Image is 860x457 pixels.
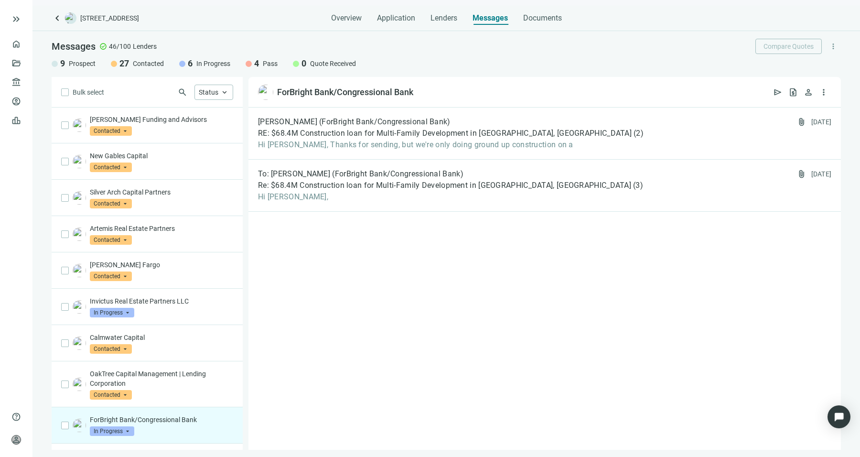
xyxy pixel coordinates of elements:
p: Silver Arch Capital Partners [90,187,233,197]
span: attach_file [797,169,806,179]
button: more_vert [816,85,831,100]
span: check_circle [99,43,107,50]
span: send [773,87,783,97]
span: Pass [263,59,278,68]
img: a6098459-e241-47ac-94a0-544ff2dbc5ce [73,419,86,432]
span: Hi [PERSON_NAME], Thanks for sending, but we're only doing ground up construction on a [258,140,644,150]
div: ForBright Bank/Congressional Bank [277,87,413,98]
p: New Gables Capital [90,151,233,161]
span: Contacted [90,126,132,136]
img: e0d08e97-e6c4-4366-8ca4-abd1b45d7802 [73,337,86,350]
p: Calmwater Capital [90,333,233,342]
span: Contacted [90,163,132,172]
img: 26124e43-eb8c-4e58-8658-7ea066eb0826 [73,300,86,314]
span: ( 3 ) [633,181,643,190]
span: Quote Received [310,59,356,68]
span: Bulk select [73,87,104,98]
div: [DATE] [811,169,832,179]
span: RE: $68.4M Construction loan for Multi-Family Development in [GEOGRAPHIC_DATA], [GEOGRAPHIC_DATA] [258,129,632,138]
img: 192087fa-6de9-45d7-9d70-b6bda5139693 [73,155,86,168]
span: attach_file [797,117,806,127]
span: [STREET_ADDRESS] [80,13,139,23]
button: person [801,85,816,100]
span: Contacted [90,390,132,400]
span: Lenders [133,42,157,51]
span: 4 [254,58,259,69]
span: more_vert [829,42,838,51]
span: In Progress [90,308,134,317]
img: 61e215de-ba22-4608-92ae-da61297d1b96.png [73,264,86,277]
img: 398a7d56-1763-41ae-80d6-5c9cb577ea49 [73,228,86,241]
span: Status [199,88,218,96]
img: d56b75cd-040b-43bc-90f2-f3873d3717cc [73,191,86,205]
p: Invictus Real Estate Partners LLC [90,296,233,306]
span: In Progress [90,426,134,436]
span: Contacted [133,59,164,68]
button: keyboard_double_arrow_right [11,13,22,25]
span: more_vert [819,87,828,97]
span: Application [377,13,415,23]
span: Contacted [90,235,132,245]
span: help [11,412,21,422]
span: Overview [331,13,362,23]
span: 46/100 [109,42,131,51]
span: Contacted [90,344,132,354]
span: To: [PERSON_NAME] (ForBright Bank/Congressional Bank) [258,169,463,179]
p: Artemis Real Estate Partners [90,224,233,233]
p: [PERSON_NAME] Fargo [90,260,233,270]
span: Prospect [69,59,96,68]
span: ( 2 ) [634,129,644,138]
img: 2c2631e5-aa51-409d-869a-ef6a8e7afe34 [73,378,86,391]
span: 9 [60,58,65,69]
img: deal-logo [65,12,76,24]
span: 6 [188,58,193,69]
span: Messages [52,41,96,52]
span: Contacted [90,199,132,208]
span: Lenders [430,13,457,23]
span: request_quote [788,87,798,97]
span: Messages [473,13,508,22]
span: search [178,87,187,97]
button: Compare Quotes [755,39,822,54]
p: ForBright Bank/Congressional Bank [90,415,233,424]
span: 27 [119,58,129,69]
span: 0 [301,58,306,69]
span: keyboard_arrow_up [220,88,229,97]
div: [DATE] [811,117,832,127]
span: person [804,87,813,97]
button: more_vert [826,39,841,54]
span: Contacted [90,272,132,281]
span: account_balance [11,77,18,87]
button: request_quote [785,85,801,100]
div: Open Intercom Messenger [828,405,850,428]
span: [PERSON_NAME] (ForBright Bank/Congressional Bank) [258,117,451,127]
p: [PERSON_NAME] Funding and Advisors [90,115,233,124]
span: Re: $68.4M Construction loan for Multi-Family Development in [GEOGRAPHIC_DATA], [GEOGRAPHIC_DATA] [258,181,631,190]
span: person [11,435,21,445]
a: keyboard_arrow_left [52,12,63,24]
p: OakTree Capital Management | Lending Corporation [90,369,233,388]
span: Hi [PERSON_NAME], [258,192,643,202]
img: e5709c52-c302-410d-827e-d8b247917a1c [73,119,86,132]
span: In Progress [196,59,230,68]
img: a6098459-e241-47ac-94a0-544ff2dbc5ce [258,85,273,100]
button: send [770,85,785,100]
span: Documents [523,13,562,23]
